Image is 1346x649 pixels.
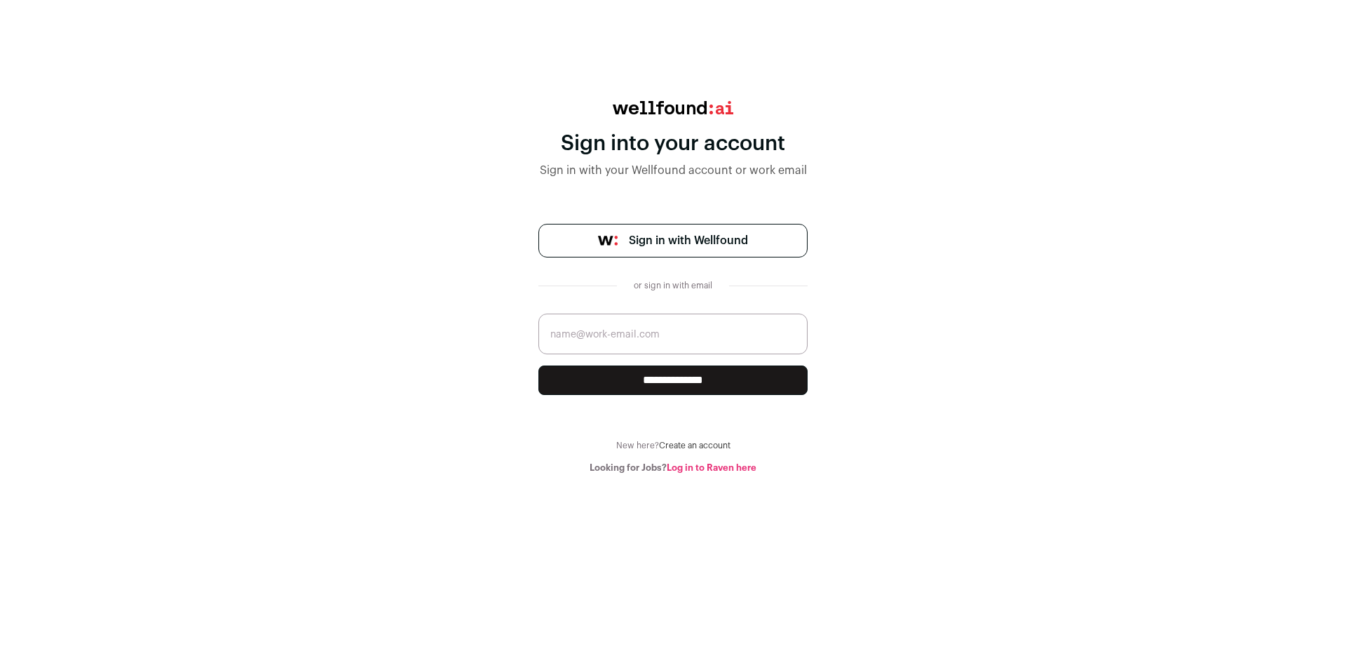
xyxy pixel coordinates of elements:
div: Sign into your account [538,131,808,156]
div: or sign in with email [628,280,718,291]
a: Create an account [659,441,730,450]
div: Sign in with your Wellfound account or work email [538,162,808,179]
a: Log in to Raven here [667,463,756,472]
div: Looking for Jobs? [538,462,808,474]
img: wellfound:ai [613,101,733,114]
span: Sign in with Wellfound [629,232,748,249]
input: name@work-email.com [538,314,808,354]
a: Sign in with Wellfound [538,224,808,257]
div: New here? [538,440,808,451]
img: wellfound-symbol-flush-black-fb3c872781a75f747ccb3a119075da62bfe97bd399995f84a933054e44a575c4.png [598,236,618,246]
